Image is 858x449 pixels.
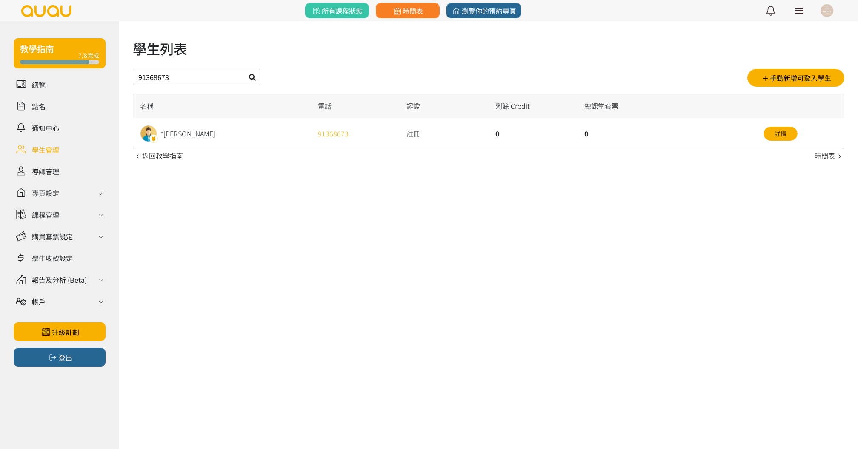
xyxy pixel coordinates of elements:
[14,322,106,341] a: 升級計劃
[133,151,183,161] a: 返回教學指南
[305,3,369,18] a: 所有課程狀態
[149,134,158,143] img: badge.png
[764,127,798,141] a: 詳情
[32,188,59,198] div: 專頁設定
[446,3,521,18] a: 瀏覽你的預約專頁
[406,128,420,139] span: 註冊
[133,38,844,59] h1: 學生列表
[160,128,215,139] div: *[PERSON_NAME]
[32,210,59,220] div: 課程管理
[20,5,72,17] img: logo.svg
[489,94,578,118] div: 剩餘 Credit
[32,296,46,307] div: 帳戶
[392,6,423,16] span: 時間表
[133,69,260,85] input: 搜尋（如學生名稱、電話及電郵等）
[400,94,489,118] div: 認證
[747,69,844,87] button: 手動新增可登入學生
[578,118,755,149] div: 0
[451,6,516,16] span: 瀏覽你的預約專頁
[578,94,755,118] div: 總課堂套票
[14,348,106,367] button: 登出
[489,118,578,149] div: 0
[311,6,363,16] span: 所有課程狀態
[318,128,349,139] a: 91368673
[815,151,844,161] a: 時間表
[311,94,400,118] div: 電話
[376,3,440,18] a: 時間表
[32,231,73,242] div: 購買套票設定
[32,275,87,285] div: 報告及分析 (Beta)
[133,94,311,118] div: 名稱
